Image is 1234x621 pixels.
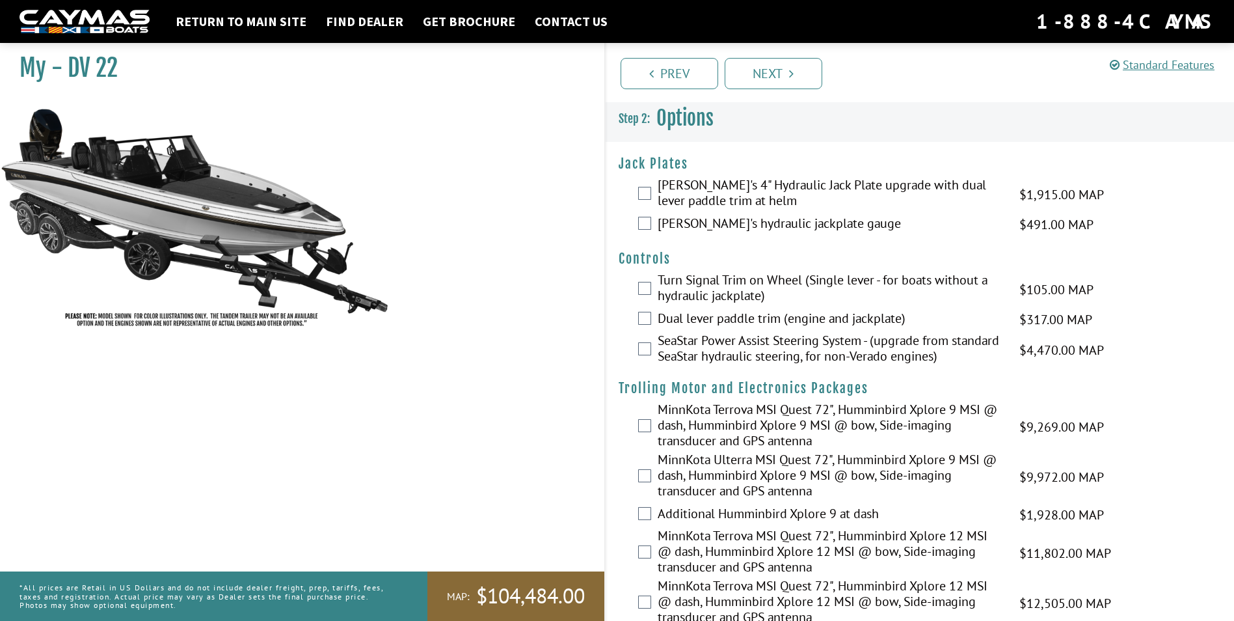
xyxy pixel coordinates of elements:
[447,590,470,603] span: MAP:
[658,506,1004,525] label: Additional Humminbird Xplore 9 at dash
[20,53,572,83] h1: My - DV 22
[169,13,313,30] a: Return to main site
[658,310,1004,329] label: Dual lever paddle trim (engine and jackplate)
[1019,310,1092,329] span: $317.00 MAP
[1110,57,1214,72] a: Standard Features
[528,13,614,30] a: Contact Us
[658,333,1004,367] label: SeaStar Power Assist Steering System - (upgrade from standard SeaStar hydraulic steering, for non...
[621,58,718,89] a: Prev
[20,577,398,616] p: *All prices are Retail in US Dollars and do not include dealer freight, prep, tariffs, fees, taxe...
[1019,280,1093,299] span: $105.00 MAP
[658,272,1004,307] label: Turn Signal Trim on Wheel (Single lever - for boats without a hydraulic jackplate)
[20,10,150,34] img: white-logo-c9c8dbefe5ff5ceceb0f0178aa75bf4bb51f6bca0971e226c86eb53dfe498488.png
[619,156,1222,172] h4: Jack Plates
[725,58,822,89] a: Next
[619,251,1222,267] h4: Controls
[658,402,1004,452] label: MinnKota Terrova MSI Quest 72", Humminbird Xplore 9 MSI @ dash, Humminbird Xplore 9 MSI @ bow, Si...
[1019,417,1104,437] span: $9,269.00 MAP
[658,452,1004,502] label: MinnKota Ulterra MSI Quest 72", Humminbird Xplore 9 MSI @ dash, Humminbird Xplore 9 MSI @ bow, Si...
[1019,594,1111,613] span: $12,505.00 MAP
[1019,340,1104,360] span: $4,470.00 MAP
[658,528,1004,578] label: MinnKota Terrova MSI Quest 72", Humminbird Xplore 12 MSI @ dash, Humminbird Xplore 12 MSI @ bow, ...
[619,380,1222,396] h4: Trolling Motor and Electronics Packages
[1019,544,1111,563] span: $11,802.00 MAP
[427,572,604,621] a: MAP:$104,484.00
[658,215,1004,234] label: [PERSON_NAME]'s hydraulic jackplate gauge
[319,13,410,30] a: Find Dealer
[1019,505,1104,525] span: $1,928.00 MAP
[1019,467,1104,487] span: $9,972.00 MAP
[1019,215,1093,234] span: $491.00 MAP
[476,583,585,610] span: $104,484.00
[416,13,522,30] a: Get Brochure
[658,177,1004,212] label: [PERSON_NAME]'s 4" Hydraulic Jack Plate upgrade with dual lever paddle trim at helm
[1036,7,1214,36] div: 1-888-4CAYMAS
[1019,185,1104,204] span: $1,915.00 MAP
